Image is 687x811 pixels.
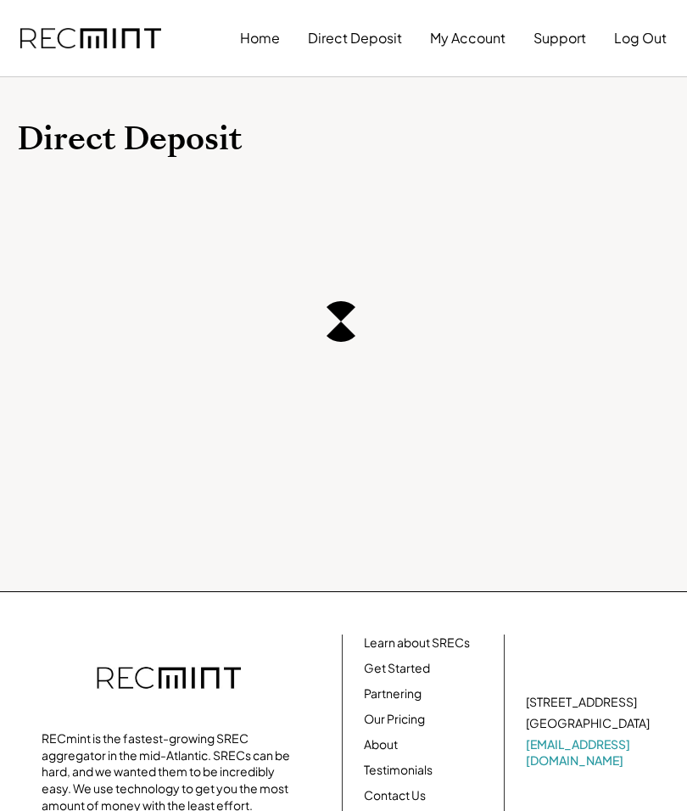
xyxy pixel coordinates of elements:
[364,711,425,728] a: Our Pricing
[526,736,653,769] a: [EMAIL_ADDRESS][DOMAIN_NAME]
[526,715,650,732] div: [GEOGRAPHIC_DATA]
[430,21,505,55] button: My Account
[308,21,402,55] button: Direct Deposit
[17,120,670,159] h1: Direct Deposit
[364,660,430,677] a: Get Started
[364,685,422,702] a: Partnering
[240,21,280,55] button: Home
[97,650,241,709] img: recmint-logotype%403x.png
[364,635,470,652] a: Learn about SRECs
[364,787,426,804] a: Contact Us
[526,694,637,711] div: [STREET_ADDRESS]
[364,762,433,779] a: Testimonials
[614,21,667,55] button: Log Out
[364,736,398,753] a: About
[533,21,586,55] button: Support
[20,28,161,49] img: recmint-logotype%403x.png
